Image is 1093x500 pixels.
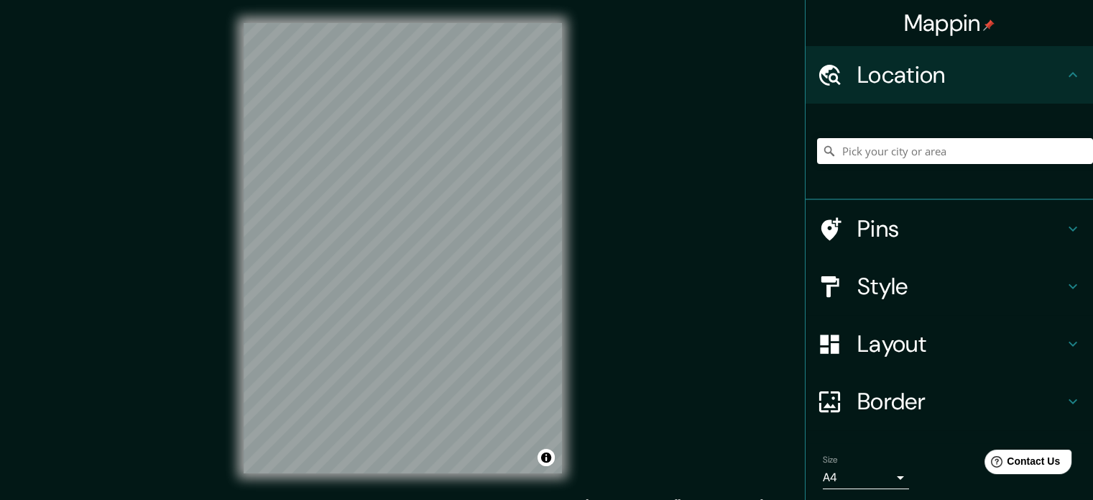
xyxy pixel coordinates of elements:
[806,200,1093,258] div: Pins
[538,449,555,466] button: Toggle attribution
[823,466,909,489] div: A4
[904,9,995,37] h4: Mappin
[823,454,838,466] label: Size
[857,387,1064,416] h4: Border
[806,315,1093,373] div: Layout
[806,373,1093,430] div: Border
[857,214,1064,243] h4: Pins
[857,272,1064,301] h4: Style
[817,138,1093,164] input: Pick your city or area
[857,60,1064,89] h4: Location
[965,444,1077,484] iframe: Help widget launcher
[244,23,562,473] canvas: Map
[983,19,995,31] img: pin-icon.png
[857,329,1064,358] h4: Layout
[806,258,1093,315] div: Style
[806,46,1093,104] div: Location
